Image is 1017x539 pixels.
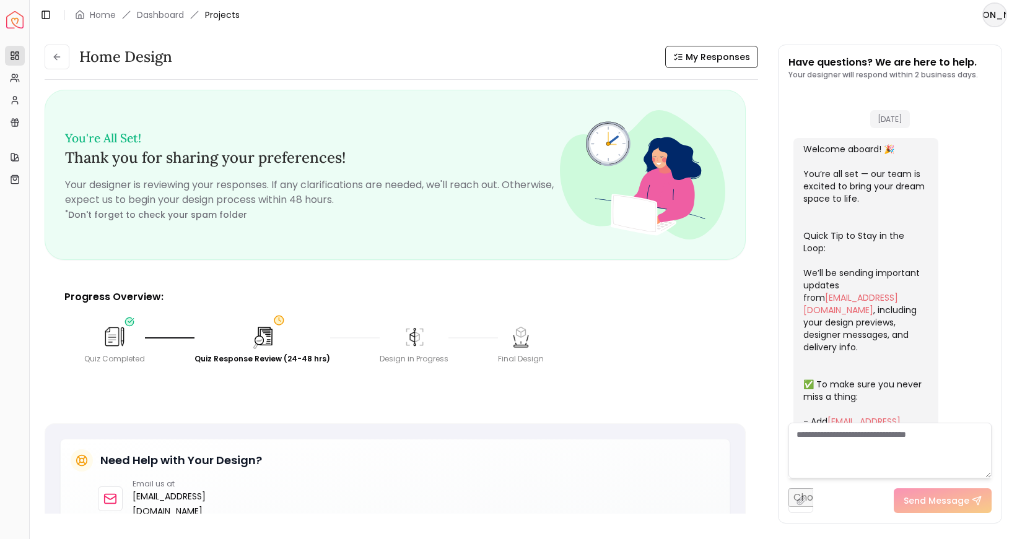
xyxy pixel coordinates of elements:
[249,323,276,350] img: Quiz Response Review (24-48 hrs)
[803,291,898,316] a: [EMAIL_ADDRESS][DOMAIN_NAME]
[498,354,544,364] div: Final Design
[133,489,238,519] a: [EMAIL_ADDRESS][DOMAIN_NAME]
[402,324,427,349] img: Design in Progress
[380,354,448,364] div: Design in Progress
[65,178,560,207] p: Your designer is reviewing your responses. If any clarifications are needed, we'll reach out. Oth...
[984,4,1006,26] span: [PERSON_NAME]
[870,110,910,128] span: [DATE]
[65,131,141,145] small: You're All Set!
[64,290,726,304] p: Progress Overview:
[665,46,758,68] button: My Responses
[686,51,750,63] span: My Responses
[788,70,978,80] p: Your designer will respond within 2 business days.
[90,9,116,21] a: Home
[803,415,901,440] a: [EMAIL_ADDRESS][DOMAIN_NAME]
[194,354,330,364] div: Quiz Response Review (24-48 hrs)
[508,324,533,349] img: Final Design
[65,209,247,221] small: Don't forget to check your spam folder
[100,452,262,469] h5: Need Help with Your Design?
[788,55,978,70] p: Have questions? We are here to help.
[84,354,145,364] div: Quiz Completed
[102,324,127,349] img: Quiz Completed
[133,479,238,489] p: Email us at
[137,9,184,21] a: Dashboard
[560,110,725,239] img: Fun quiz review - image
[982,2,1007,27] button: [PERSON_NAME]
[6,11,24,28] a: Spacejoy
[205,9,240,21] span: Projects
[75,9,240,21] nav: breadcrumb
[6,11,24,28] img: Spacejoy Logo
[65,127,560,168] h3: Thank you for sharing your preferences!
[79,47,172,67] h3: Home design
